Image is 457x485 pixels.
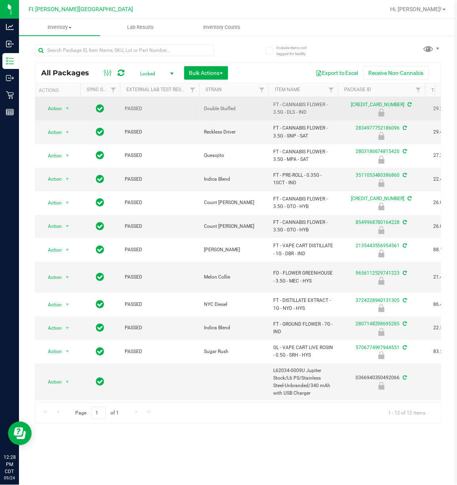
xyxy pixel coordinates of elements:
span: select [63,272,72,283]
a: Filter [186,83,199,97]
span: In Sync [96,126,105,137]
span: PASSED [125,324,194,332]
span: Ft [PERSON_NAME][GEOGRAPHIC_DATA] [29,6,133,13]
span: Sync from Compliance System [407,102,412,107]
span: Action [41,150,62,161]
span: select [63,346,72,357]
span: select [63,299,72,310]
span: 83.5000 [430,346,455,357]
div: Launch Hold [337,277,426,285]
span: FT - CANNABIS FLOWER - 3.5G - MPA - SAT [273,148,333,163]
span: Sync from Compliance System [402,125,407,131]
span: [PERSON_NAME] [204,246,264,254]
span: FT - CANNABIS FLOWER - 3.5G - SNP - SAT [273,124,333,139]
div: Actions [39,88,77,93]
span: Sync from Compliance System [407,196,412,201]
a: Filter [107,83,120,97]
span: FD - FLOWER GREENHOUSE - 3.5G - MEC - HYS [273,269,333,285]
a: Package ID [344,87,371,92]
span: Melon Collie [204,273,264,281]
span: select [63,103,72,114]
span: select [63,376,72,388]
div: Launch Hold [337,328,426,336]
span: Action [41,103,62,114]
a: THC% [431,88,444,93]
span: Indica Blend [204,176,264,183]
span: Action [41,174,62,185]
span: Sync from Compliance System [402,321,407,327]
span: select [63,221,72,232]
a: Sync Status [87,87,117,92]
div: Launch Hold [337,179,426,187]
span: Count [PERSON_NAME] [204,223,264,230]
span: Sync from Compliance System [402,149,407,154]
span: 26.0000 [430,221,455,232]
span: In Sync [96,103,105,114]
div: Launch Hold [337,304,426,312]
span: 29.4000 [430,126,455,138]
span: FT - DISTILLATE EXTRACT - 1G - NYD - HYS [273,297,333,312]
span: Quesojito [204,152,264,159]
span: Sync from Compliance System [402,270,407,276]
div: Launch Hold [337,250,426,258]
span: 86.4000 [430,299,455,310]
inline-svg: Reports [6,108,14,116]
inline-svg: Inbound [6,40,14,48]
span: In Sync [96,221,105,232]
div: Launch Hold [337,156,426,164]
span: L62034-0009U Jupiter Stock/L6 PS/Stainless Steel-Unbranded/340 mAh with USB Charger [273,367,333,397]
a: Filter [412,83,425,97]
p: 09/24 [4,475,15,481]
a: Filter [325,83,338,97]
div: Launch Hold [337,226,426,234]
span: Inventory [19,24,100,31]
span: 27.3000 [430,150,455,161]
span: NYC Diesel [204,301,264,308]
span: select [63,197,72,208]
span: FT - PRE-ROLL - 0.35G - 10CT - IND [273,172,333,187]
span: Sugar Rush [204,348,264,355]
a: 2834977752186096 [356,125,400,131]
span: In Sync [96,197,105,208]
span: In Sync [96,299,105,310]
span: FT - GROUND FLOWER - 7G - IND [273,321,333,336]
span: PASSED [125,348,194,355]
span: Action [41,197,62,208]
span: FT - CANNABIS FLOWER - 3.5G - DLS - IND [273,101,333,116]
span: Page of 1 [69,407,126,419]
a: 8549968780164228 [356,220,400,225]
span: PASSED [125,176,194,183]
a: Inventory Counts [181,19,263,36]
button: Bulk Actions [184,66,228,80]
span: 21.4000 [430,271,455,283]
a: Lab Results [100,19,181,36]
span: PASSED [125,128,194,136]
a: 3511053480386860 [356,172,400,178]
inline-svg: Retail [6,91,14,99]
span: Action [41,272,62,283]
span: Reckless Driver [204,128,264,136]
span: FT - CANNABIS FLOWER - 3.5G - GTO - HYB [273,219,333,234]
span: PASSED [125,301,194,308]
span: FT - VAPE CART DISTILLATE - 1G - DBR - IND [273,242,333,257]
span: Inventory Counts [192,24,251,31]
span: select [63,127,72,138]
a: Filter [255,83,268,97]
p: 12:28 PM CDT [4,454,15,475]
span: Sync from Compliance System [402,243,407,248]
inline-svg: Analytics [6,23,14,31]
div: Launch Hold [337,109,426,116]
span: select [63,244,72,256]
span: PASSED [125,199,194,206]
span: select [63,150,72,161]
inline-svg: Inventory [6,57,14,65]
span: Action [41,376,62,388]
span: 22.5000 [430,322,455,334]
span: PASSED [125,246,194,254]
span: Sync from Compliance System [402,375,407,380]
span: 26.0000 [430,197,455,208]
span: Indica Blend [204,324,264,332]
span: 22.4000 [430,174,455,185]
span: Action [41,323,62,334]
button: Receive Non-Cannabis [364,66,429,80]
